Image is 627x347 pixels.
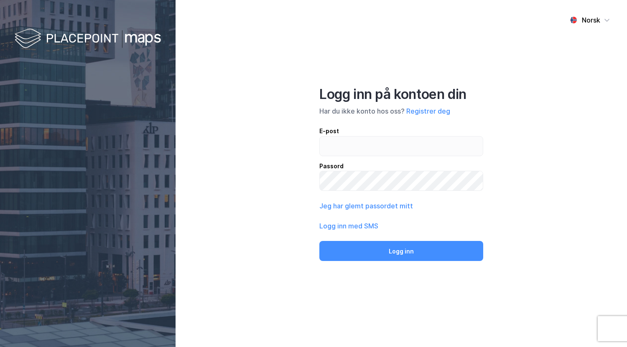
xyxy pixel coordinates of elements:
[406,106,450,116] button: Registrer deg
[319,86,483,103] div: Logg inn på kontoen din
[319,221,378,231] button: Logg inn med SMS
[319,126,483,136] div: E-post
[319,106,483,116] div: Har du ikke konto hos oss?
[319,241,483,261] button: Logg inn
[319,201,413,211] button: Jeg har glemt passordet mitt
[319,161,483,171] div: Passord
[15,27,161,51] img: logo-white.f07954bde2210d2a523dddb988cd2aa7.svg
[582,15,600,25] div: Norsk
